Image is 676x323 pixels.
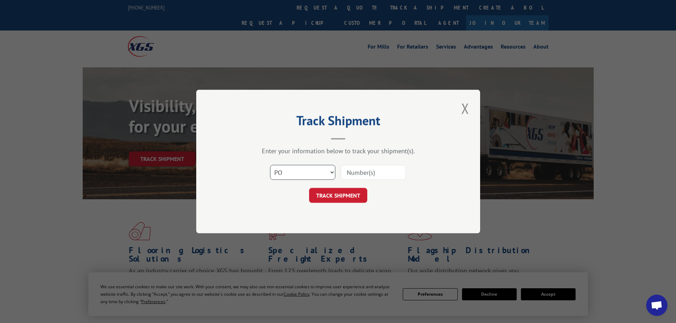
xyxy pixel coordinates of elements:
input: Number(s) [341,165,406,180]
button: Close modal [459,99,471,118]
button: TRACK SHIPMENT [309,188,367,203]
a: Open chat [646,295,667,316]
h2: Track Shipment [232,116,445,129]
div: Enter your information below to track your shipment(s). [232,147,445,155]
